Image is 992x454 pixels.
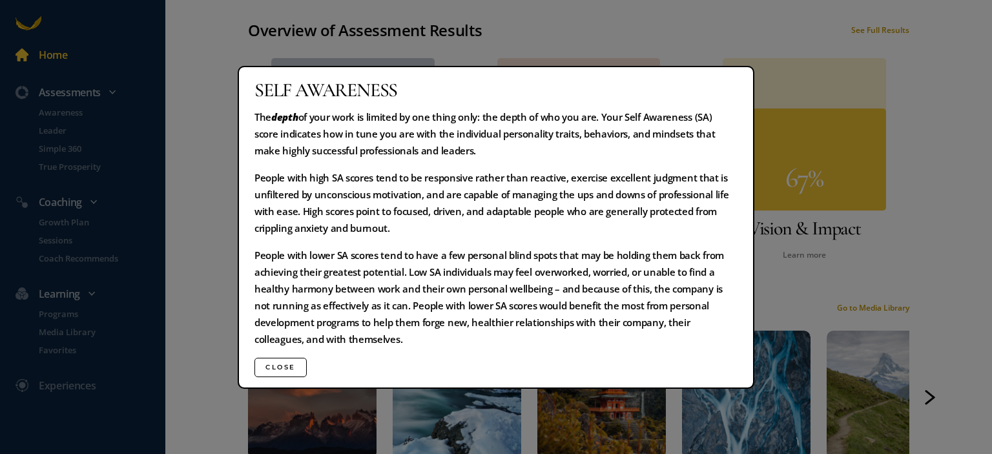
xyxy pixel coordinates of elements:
p: People with lower SA scores tend to have a few personal blind spots that may be holding them back... [254,247,738,347]
span: Self Awareness [254,77,397,103]
button: Close [254,358,307,377]
p: People with high SA scores tend to be responsive rather than reactive, exercise excellent judgmen... [254,169,738,236]
em: depth [271,110,298,123]
p: The of your work is limited by one thing only: the depth of who you are. Your Self Awareness (SA)... [254,108,738,159]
